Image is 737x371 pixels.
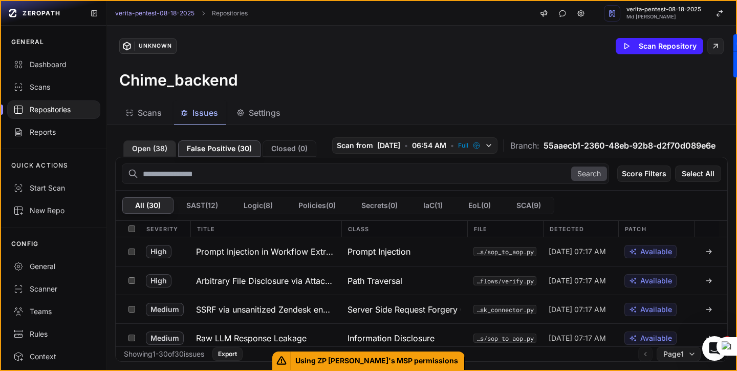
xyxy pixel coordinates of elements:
h3: Arbitrary File Disclosure via Attachments [196,275,335,287]
h3: Raw LLM Response Leakage [196,332,307,344]
a: verita-pentest-08-18-2025 [115,9,194,17]
button: Page1 [657,347,701,361]
span: verita-pentest-08-18-2025 [626,7,701,12]
div: Reports [13,127,94,137]
button: Raw LLM Response Leakage [190,324,341,352]
div: Start Scan [13,183,94,193]
button: Prompt Injection in Workflow Extraction [190,237,341,266]
button: SCA(9) [504,197,554,214]
span: Information Disclosure [348,332,435,344]
span: [DATE] 07:17 AM [549,246,606,257]
div: Title [190,221,341,237]
button: IaC(1) [410,197,456,214]
a: Dashboard [1,53,106,76]
a: Rules [1,323,106,345]
button: Score Filters [617,166,671,182]
div: File [467,221,543,237]
div: Dashboard [13,59,94,70]
a: Scans [1,76,106,98]
span: [DATE] 07:17 AM [549,276,606,286]
span: Medium [146,332,184,345]
div: Severity [140,221,190,237]
button: Start Scan [1,177,106,199]
span: Full [458,141,468,150]
a: Reports [1,121,106,143]
div: Class [341,221,467,237]
span: Medium [146,303,184,316]
span: ZEROPATH [23,9,60,17]
button: SAST(12) [174,197,231,214]
span: [DATE] 07:17 AM [549,333,606,343]
button: verita-pentest-08-18-2025 Md [PERSON_NAME] [598,1,736,26]
span: Branch: [510,139,539,152]
button: Open (38) [123,140,176,157]
span: Path Traversal [348,275,402,287]
h3: SSRF via unsanitized Zendesk endpoint [196,303,335,316]
span: Scan from [337,140,373,151]
button: Closed (0) [263,140,316,157]
div: General [13,261,94,272]
span: 06:54 AM [412,140,446,151]
span: [DATE] [377,140,400,151]
div: Scans [13,82,94,92]
button: False Positive (30) [178,140,261,157]
div: Context [13,352,94,362]
button: All (30) [122,197,174,214]
span: Prompt Injection [348,245,410,258]
button: app/workflows/sop_to_aop.py [473,334,537,343]
h3: Prompt Injection in Workflow Extraction [196,245,335,258]
button: app/workflows/verify.py [473,276,537,285]
span: • [450,140,454,151]
button: Search [571,167,607,181]
div: New Repo [13,205,94,216]
a: General [1,255,106,278]
p: QUICK ACTIONS [11,161,69,170]
a: Scanner [1,278,106,300]
span: • [404,140,408,151]
div: Teams [13,306,94,317]
span: High [146,274,171,287]
button: app/workflows/sop_to_aop.py [473,247,537,256]
nav: breadcrumb [115,9,248,17]
a: Repositories [1,98,106,121]
span: Settings [249,107,280,119]
span: 55aaecb1-2360-48eb-92b8-d2f70d089e6e [544,139,716,152]
span: Scans [138,107,162,119]
div: Patch [618,221,694,237]
span: High [146,245,171,258]
div: Scanner [13,284,94,294]
a: ZEROPATH [5,5,82,22]
span: [DATE] 07:17 AM [549,304,606,315]
a: Repositories [212,9,248,17]
a: New Repo [1,199,106,222]
span: 1 [723,336,731,344]
div: High Prompt Injection in Workflow Extraction Prompt Injection app/workflows/sop_to_aop.py [DATE] ... [116,237,727,266]
div: Detected [543,221,619,237]
span: Page 1 [663,349,684,359]
button: SSRF via unsanitized Zendesk endpoint [190,295,341,323]
button: EoL(0) [456,197,504,214]
button: Arbitrary File Disclosure via Attachments [190,266,341,295]
span: Available [640,276,672,286]
code: app/connectors/zendesk_connector.py [473,305,537,314]
button: Export [212,347,243,361]
span: Available [640,246,672,257]
div: High Arbitrary File Disclosure via Attachments Path Traversal app/workflows/verify.py [DATE] 07:1... [116,266,727,295]
button: Scan Repository [616,38,703,54]
p: GENERAL [11,38,44,46]
span: Using ZP [PERSON_NAME]'s MSP permissions [291,352,465,370]
button: Secrets(0) [349,197,410,214]
span: Md [PERSON_NAME] [626,14,701,19]
h3: Chime_backend [119,71,238,89]
div: Showing 1 - 30 of 30 issues [124,349,204,359]
span: Issues [192,107,218,119]
iframe: Intercom live chat [702,336,727,361]
div: Medium SSRF via unsanitized Zendesk endpoint Server Side Request Forgery (SSRF) app/connectors/ze... [116,295,727,323]
span: Available [640,333,672,343]
span: Server Side Request Forgery (SSRF) [348,303,461,316]
button: Policies(0) [286,197,349,214]
div: Rules [13,329,94,339]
